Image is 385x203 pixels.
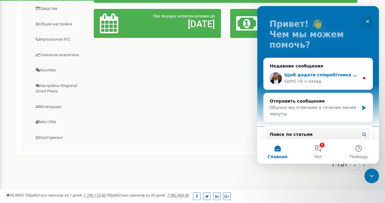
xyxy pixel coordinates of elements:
[257,6,379,164] iframe: Intercom live chat
[28,100,94,114] a: Интеграция
[28,17,94,32] a: Общие настройки
[6,193,24,198] span: 99,989%
[332,161,350,170] span: 1 - 1 of 1
[92,148,110,153] span: Помощь
[10,148,30,153] span: Главная
[84,193,106,198] u: 1 745 115,00
[27,72,39,78] div: Serhii
[81,133,122,158] button: Помощь
[40,72,64,78] div: • 5 ч назад
[28,48,94,63] a: Сквозная аналитика
[12,92,102,98] div: Отправить сообщение
[167,193,189,198] u: 7 382 453,00
[6,87,116,116] div: Отправить сообщениеОбычно мы отвечаем в течение менее минуты
[105,10,116,21] div: Закрыть
[28,130,94,145] a: Коллтрекинг
[12,98,102,111] div: Обычно мы отвечаем в течение менее минуты
[28,1,94,16] a: Средства
[141,19,215,29] h2: [DATE]
[28,63,94,78] a: Коллбек
[28,78,94,99] a: Настройки Ringostat Smart Phone
[364,169,379,183] iframe: Intercom live chat
[332,154,368,176] nav: ...
[28,32,94,47] a: Виртуальная АТС
[9,122,113,134] button: Поиск по статьям
[40,133,81,158] button: Чат
[28,115,94,130] a: Mini CRM
[25,193,106,198] span: Обработано звонков за 7 дней :
[107,193,189,198] span: Обработано звонков за 30 дней :
[12,125,55,132] span: Поиск по статьям
[153,14,215,18] span: При текущих затратах активен до
[57,148,65,153] span: Чат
